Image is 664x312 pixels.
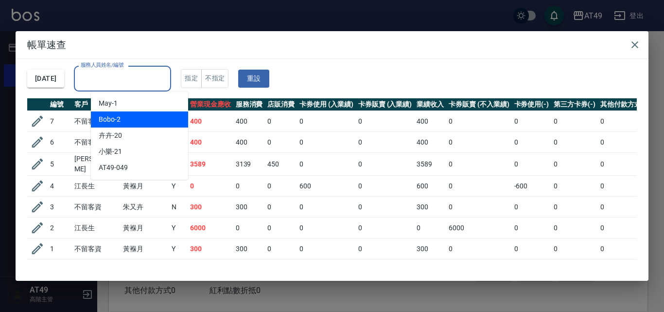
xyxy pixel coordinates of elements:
td: 6 [48,132,72,153]
td: 朱又卉 [121,197,169,218]
button: 指定 [181,69,202,88]
td: 不留客資 [72,197,121,218]
td: 0 [512,197,552,218]
td: 0 [446,197,511,218]
td: 400 [233,132,265,153]
td: 0 [512,111,552,132]
th: 編號 [48,98,72,111]
td: 黃褓月 [121,239,169,259]
td: 3139 [233,153,265,176]
span: 卉卉 -20 [99,130,122,141]
th: 卡券販賣 (入業績) [356,98,415,111]
td: 0 [551,218,598,239]
span: Bobo -2 [99,114,121,125]
th: 卡券販賣 (不入業績) [446,98,511,111]
td: 0 [356,132,415,153]
span: 小樂 -21 [99,147,122,157]
td: 0 [446,111,511,132]
td: 不留客資 [72,239,121,259]
td: 0 [551,239,598,259]
td: 0 [233,176,265,197]
td: 0 [446,153,511,176]
th: 店販消費 [265,98,297,111]
td: 0 [598,259,651,272]
td: 300 [188,197,233,218]
button: 不指定 [201,69,228,88]
td: 300 [233,239,265,259]
td: 6000 [446,259,511,272]
span: AT49 -049 [99,163,128,173]
td: 7 [48,111,72,132]
td: 0 [265,111,297,132]
td: 0 [512,132,552,153]
td: 0 [512,218,552,239]
td: 0 [551,197,598,218]
td: 1 [48,239,72,259]
td: 400 [414,132,446,153]
th: 其他付款方式(-) [598,98,651,111]
td: Y [169,218,188,239]
td: 0 [297,153,356,176]
td: 2 [48,218,72,239]
td: 黃褓月 [121,218,169,239]
td: 0 [551,153,598,176]
td: 400 [188,111,233,132]
td: 0 [598,111,651,132]
th: 服務消費 [233,98,265,111]
th: 第三方卡券(-) [551,98,598,111]
td: 0 [598,197,651,218]
td: Y [169,239,188,259]
td: 4 [48,176,72,197]
td: 江長生 [72,218,121,239]
button: [DATE] [27,70,64,88]
td: 0 [551,132,598,153]
span: May -1 [99,98,118,109]
td: 0 [446,239,511,259]
td: 5 [48,153,72,176]
td: 0 [265,132,297,153]
td: 4539 [233,259,265,272]
td: -600 [512,176,552,197]
td: 300 [414,239,446,259]
td: 0 [297,239,356,259]
th: 營業現金應收 [188,98,233,111]
td: Y [169,176,188,197]
label: 服務人員姓名/編號 [81,61,123,69]
td: 300 [188,239,233,259]
td: 0 [297,111,356,132]
td: 0 [297,197,356,218]
td: 10989 [188,259,233,272]
td: 5589 [414,259,446,272]
td: 0 [598,239,651,259]
td: 400 [233,111,265,132]
td: 300 [414,197,446,218]
td: 0 [297,132,356,153]
td: 0 [233,218,265,239]
td: 3589 [414,153,446,176]
td: 黃褓月 [121,176,169,197]
th: 客戶 [72,98,121,111]
td: 0 [512,153,552,176]
td: 450 [265,259,297,272]
th: 卡券使用 (入業績) [297,98,356,111]
td: 0 [265,218,297,239]
td: 0 [356,197,415,218]
td: 不留客資 [72,111,121,132]
td: 0 [356,176,415,197]
td: 0 [446,176,511,197]
td: 0 [414,218,446,239]
th: 卡券使用(-) [512,98,552,111]
td: 0 [598,218,651,239]
td: 6000 [188,218,233,239]
td: 0 [551,176,598,197]
td: 400 [414,111,446,132]
td: 600 [297,176,356,197]
td: 0 [188,176,233,197]
td: 6000 [446,218,511,239]
td: 0 [356,259,415,272]
td: N [169,197,188,218]
td: 0 [551,259,598,272]
td: 0 [356,153,415,176]
td: 0 [265,239,297,259]
td: 0 [356,218,415,239]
